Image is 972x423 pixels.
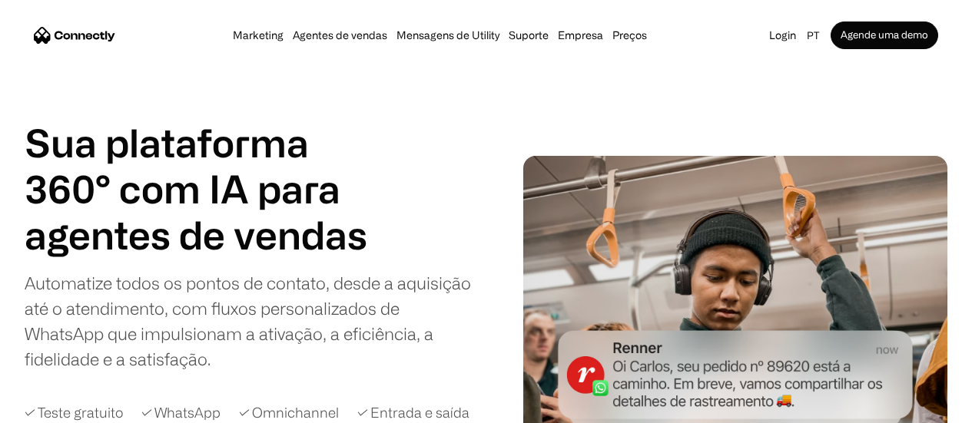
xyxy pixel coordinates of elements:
[25,212,378,258] h1: agentes de vendas
[15,395,92,418] aside: Language selected: Português (Brasil)
[553,25,608,46] div: Empresa
[239,402,339,423] div: ✓ Omnichannel
[25,212,378,258] div: carousel
[357,402,469,423] div: ✓ Entrada e saída
[31,396,92,418] ul: Language list
[34,24,115,47] a: home
[228,29,288,41] a: Marketing
[801,25,831,46] div: pt
[504,29,553,41] a: Suporte
[25,212,378,258] div: 1 of 4
[831,21,938,49] a: Agende uma demo
[765,25,801,46] a: Login
[25,120,378,212] h1: Sua plataforma 360° com IA para
[558,25,603,46] div: Empresa
[608,29,652,41] a: Preços
[807,25,819,46] div: pt
[25,270,480,372] div: Automatize todos os pontos de contato, desde a aquisição até o atendimento, com fluxos personaliz...
[141,402,221,423] div: ✓ WhatsApp
[288,29,392,41] a: Agentes de vendas
[392,29,504,41] a: Mensagens de Utility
